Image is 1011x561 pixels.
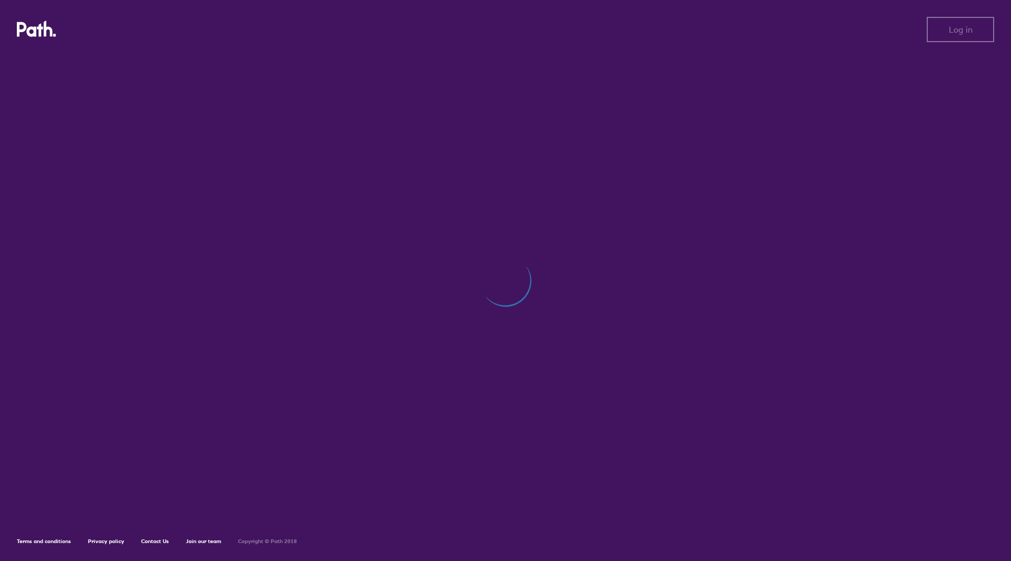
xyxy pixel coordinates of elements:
[141,538,169,545] a: Contact Us
[88,538,124,545] a: Privacy policy
[927,17,994,42] button: Log in
[238,538,297,545] h6: Copyright © Path 2018
[186,538,221,545] a: Join our team
[949,25,973,34] span: Log in
[17,538,71,545] a: Terms and conditions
